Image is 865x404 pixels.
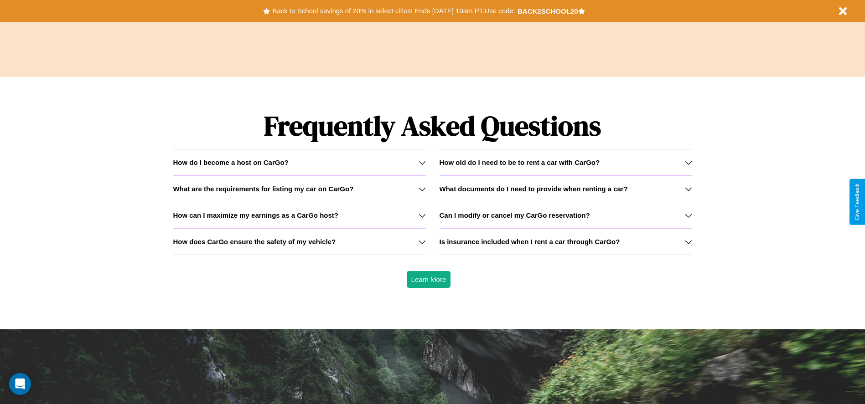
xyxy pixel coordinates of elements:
[518,7,578,15] b: BACK2SCHOOL20
[440,159,600,166] h3: How old do I need to be to rent a car with CarGo?
[173,102,692,149] h1: Frequently Asked Questions
[854,184,860,220] div: Give Feedback
[407,271,451,288] button: Learn More
[440,211,590,219] h3: Can I modify or cancel my CarGo reservation?
[173,185,353,193] h3: What are the requirements for listing my car on CarGo?
[173,159,288,166] h3: How do I become a host on CarGo?
[440,185,628,193] h3: What documents do I need to provide when renting a car?
[173,211,338,219] h3: How can I maximize my earnings as a CarGo host?
[440,238,620,245] h3: Is insurance included when I rent a car through CarGo?
[9,373,31,395] div: Open Intercom Messenger
[270,5,517,17] button: Back to School savings of 20% in select cities! Ends [DATE] 10am PT.Use code:
[173,238,336,245] h3: How does CarGo ensure the safety of my vehicle?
